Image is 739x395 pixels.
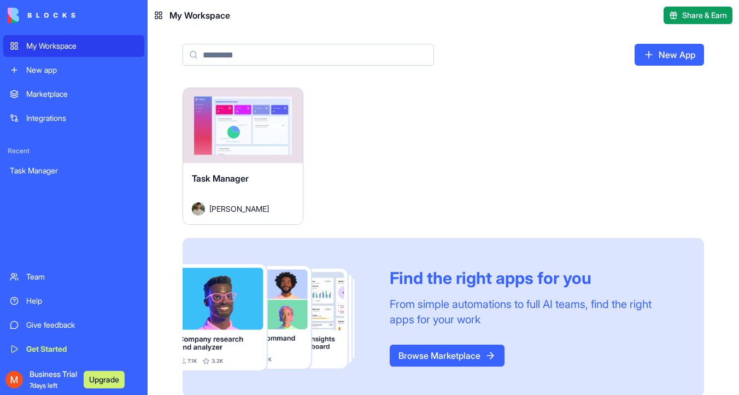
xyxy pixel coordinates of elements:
div: Marketplace [26,89,138,100]
a: Integrations [3,107,144,129]
a: New app [3,59,144,81]
a: Marketplace [3,83,144,105]
span: [PERSON_NAME] [209,203,269,214]
div: Find the right apps for you [390,268,678,288]
div: Team [26,271,138,282]
a: Browse Marketplace [390,345,505,367]
span: Business Trial [30,369,77,391]
button: Share & Earn [664,7,732,24]
div: Give feedback [26,320,138,330]
div: Task Manager [10,165,138,176]
img: ACg8ocKcZV1rCERV61c9rPzSfl6hgffyY8dMqyzIO5UcAFJfnzL3yQ=s96-c [5,371,23,388]
div: New app [26,65,138,75]
a: Help [3,290,144,312]
a: New App [635,44,704,66]
span: Recent [3,147,144,155]
a: Team [3,266,144,288]
a: Give feedback [3,314,144,336]
div: Integrations [26,113,138,124]
a: My Workspace [3,35,144,57]
img: logo [8,8,75,23]
a: Task ManagerAvatar[PERSON_NAME] [183,88,303,225]
div: Help [26,295,138,306]
div: My Workspace [26,40,138,51]
button: Upgrade [84,371,125,388]
img: Frame_181_egmpey.png [183,264,372,371]
a: Task Manager [3,160,144,182]
a: Get Started [3,338,144,360]
span: 7 days left [30,381,57,390]
div: Get Started [26,344,138,355]
img: Avatar [192,202,205,216]
div: From simple automations to full AI teams, find the right apps for your work [390,297,678,327]
span: Share & Earn [682,10,727,21]
span: Task Manager [192,173,249,184]
span: My Workspace [169,9,230,22]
